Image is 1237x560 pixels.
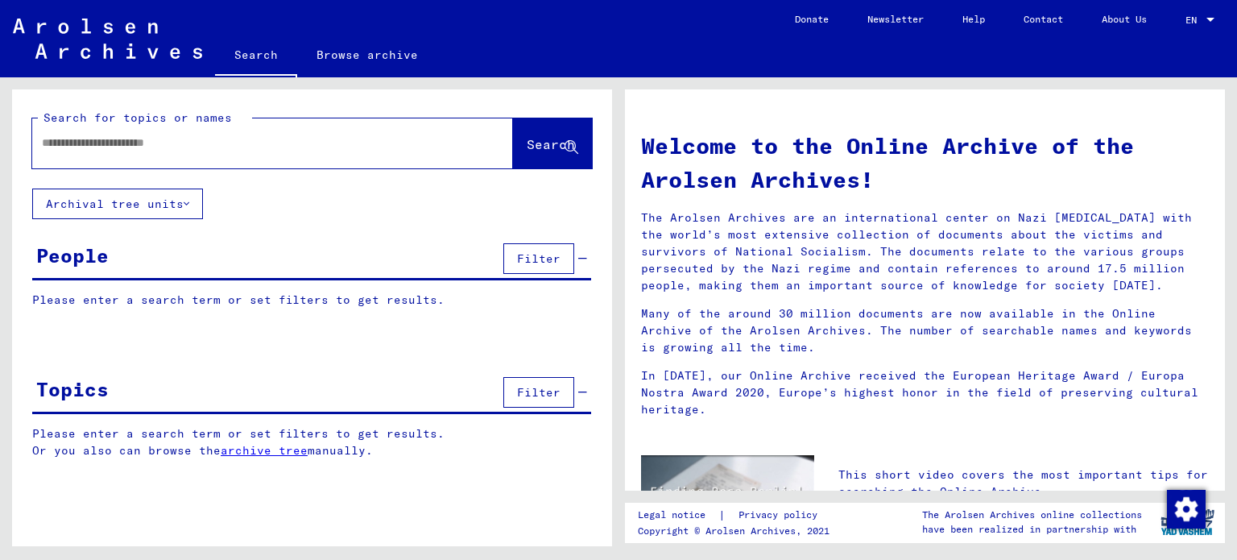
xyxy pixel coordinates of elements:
img: Arolsen_neg.svg [13,19,202,59]
mat-label: Search for topics or names [43,110,232,125]
div: | [638,507,837,524]
a: Browse archive [297,35,437,74]
span: Search [527,136,575,152]
p: The Arolsen Archives online collections [922,508,1142,522]
div: Change consent [1166,489,1205,528]
h1: Welcome to the Online Archive of the Arolsen Archives! [641,129,1209,197]
a: Search [215,35,297,77]
span: EN [1185,15,1203,26]
a: archive tree [221,443,308,458]
button: Filter [503,377,574,408]
p: have been realized in partnership with [922,522,1142,537]
button: Search [513,118,592,168]
span: Filter [517,251,561,266]
a: Legal notice [638,507,718,524]
div: Topics [36,375,109,404]
button: Archival tree units [32,189,203,219]
span: Filter [517,385,561,400]
img: Change consent [1167,490,1206,529]
p: The Arolsen Archives are an international center on Nazi [MEDICAL_DATA] with the world’s most ext... [641,209,1209,294]
img: video.jpg [641,455,814,550]
img: yv_logo.png [1157,502,1218,542]
a: Privacy policy [726,507,837,524]
p: This short video covers the most important tips for searching the Online Archive. [838,467,1209,500]
div: People [36,241,109,270]
p: Many of the around 30 million documents are now available in the Online Archive of the Arolsen Ar... [641,305,1209,356]
p: Please enter a search term or set filters to get results. Or you also can browse the manually. [32,425,592,459]
p: Please enter a search term or set filters to get results. [32,292,591,309]
p: Copyright © Arolsen Archives, 2021 [638,524,837,538]
button: Filter [503,243,574,274]
p: In [DATE], our Online Archive received the European Heritage Award / Europa Nostra Award 2020, Eu... [641,367,1209,418]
